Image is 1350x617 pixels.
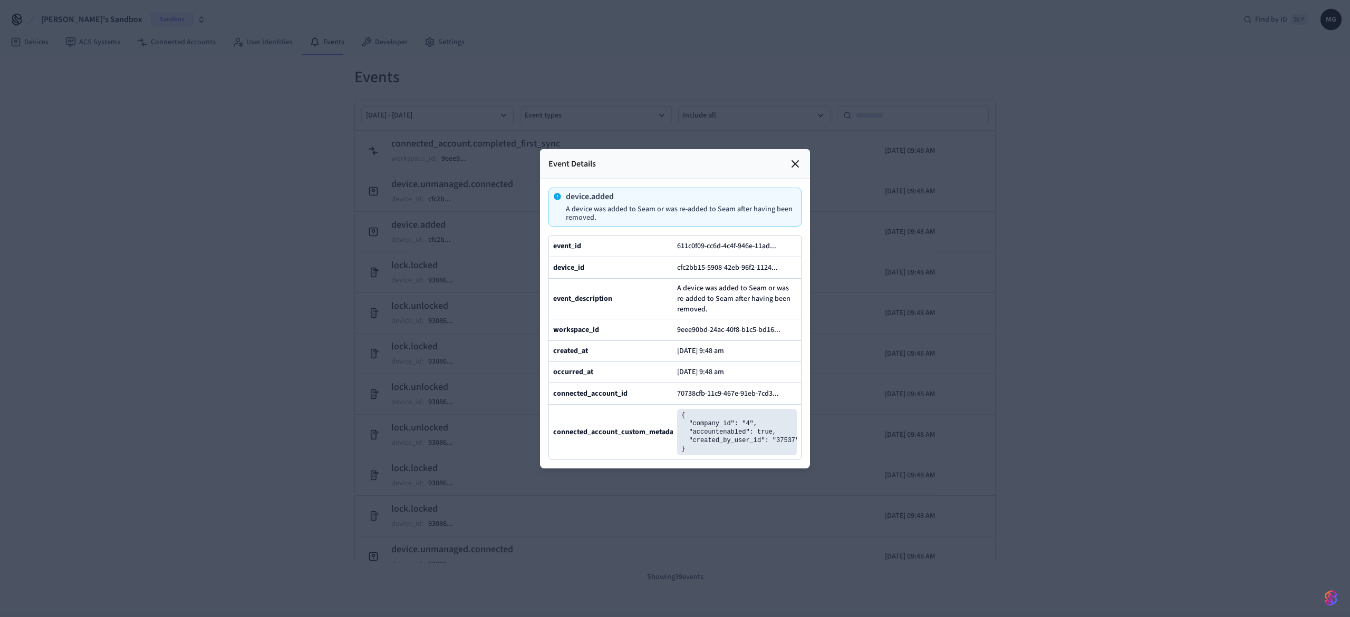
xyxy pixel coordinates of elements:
[675,261,788,274] button: cfc2bb15-5908-42eb-96f2-1124...
[553,262,584,273] b: device_id
[675,387,789,400] button: 70738cfb-11c9-467e-91eb-7cd3...
[548,158,596,170] p: Event Details
[553,427,680,437] b: connected_account_custom_metadata
[566,192,793,201] p: device.added
[1325,590,1337,606] img: SeamLogoGradient.69752ec5.svg
[553,325,599,335] b: workspace_id
[553,367,593,377] b: occurred_at
[677,409,797,455] pre: { "company_id": "4", "accountenabled": true, "created_by_user_id": "37537" }
[553,241,581,251] b: event_id
[677,347,724,355] p: [DATE] 9:48 am
[677,368,724,376] p: [DATE] 9:48 am
[553,346,588,356] b: created_at
[675,324,791,336] button: 9eee90bd-24ac-40f8-b1c5-bd16...
[677,283,797,315] span: A device was added to Seam or was re-added to Seam after having been removed.
[553,388,628,399] b: connected_account_id
[553,293,612,304] b: event_description
[566,205,793,222] p: A device was added to Seam or was re-added to Seam after having been removed.
[675,240,787,252] button: 611c0f09-cc6d-4c4f-946e-11ad...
